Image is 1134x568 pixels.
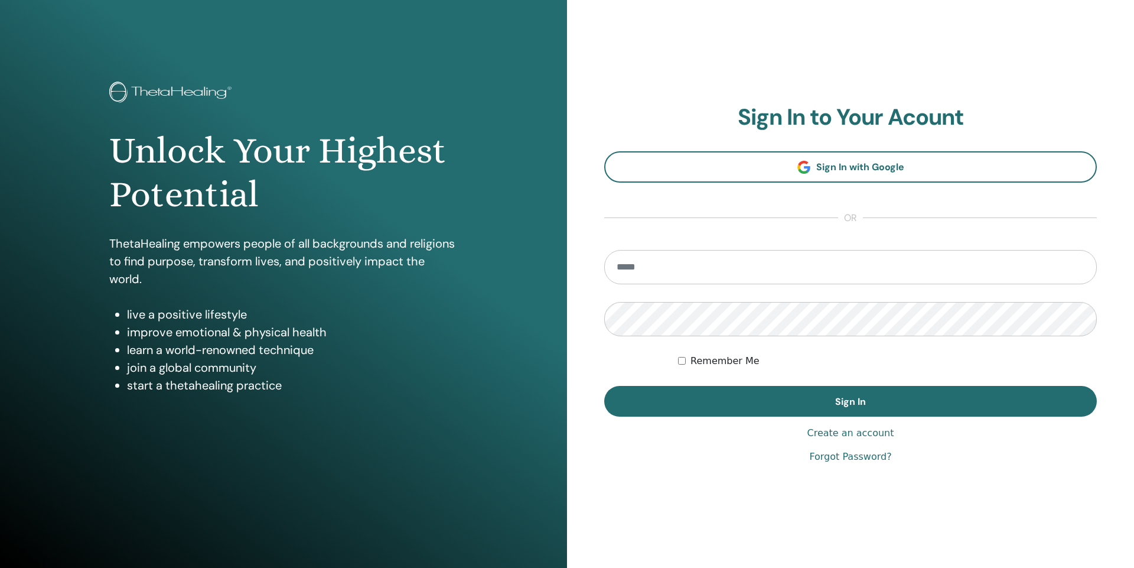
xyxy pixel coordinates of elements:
span: Sign In [835,395,866,408]
li: live a positive lifestyle [127,306,458,323]
label: Remember Me [690,354,760,368]
p: ThetaHealing empowers people of all backgrounds and religions to find purpose, transform lives, a... [109,235,458,288]
a: Create an account [807,426,894,440]
div: Keep me authenticated indefinitely or until I manually logout [678,354,1097,368]
li: start a thetahealing practice [127,376,458,394]
h2: Sign In to Your Acount [604,104,1097,131]
span: or [838,211,863,225]
li: learn a world-renowned technique [127,341,458,359]
a: Sign In with Google [604,151,1097,183]
a: Forgot Password? [809,450,891,464]
span: Sign In with Google [816,161,904,173]
li: improve emotional & physical health [127,323,458,341]
h1: Unlock Your Highest Potential [109,129,458,217]
li: join a global community [127,359,458,376]
button: Sign In [604,386,1097,417]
